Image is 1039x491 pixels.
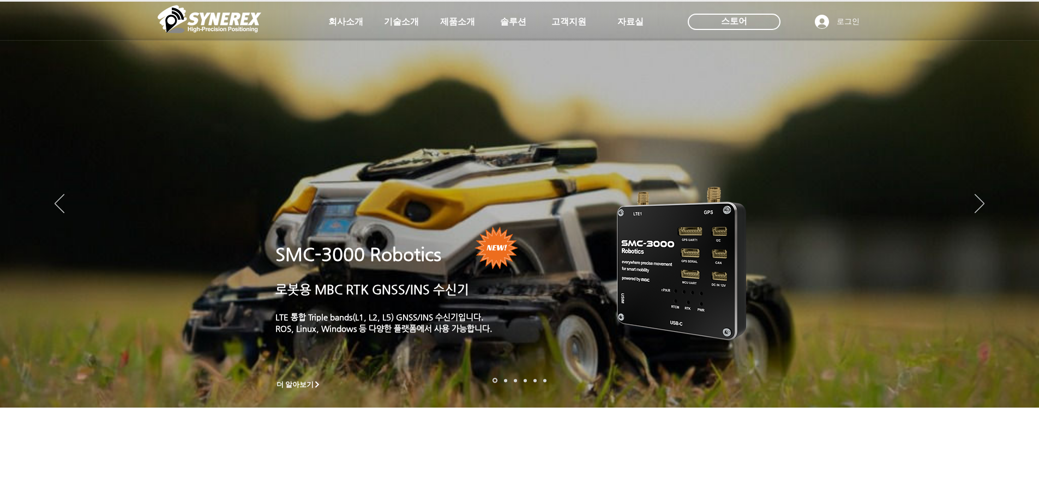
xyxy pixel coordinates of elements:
[275,282,469,296] a: 로봇용 MBC RTK GNSS/INS 수신기
[602,171,762,353] img: KakaoTalk_20241224_155801212.png
[617,16,644,28] span: 자료실
[277,380,314,390] span: 더 알아보기
[721,15,747,27] span: 스토어
[275,244,441,265] a: SMC-3000 Robotics
[543,379,546,382] a: 정밀농업
[504,379,507,382] a: 드론 8 - SMC 2000
[500,16,526,28] span: 솔루션
[975,194,984,215] button: 다음
[542,11,596,33] a: 고객지원
[533,379,537,382] a: 로봇
[807,11,867,32] button: 로그인
[275,312,484,322] a: LTE 통합 Triple bands(L1, L2, L5) GNSS/INS 수신기입니다.
[275,324,493,333] a: ROS, Linux, Windows 등 다양한 플랫폼에서 사용 가능합니다.
[489,378,550,383] nav: 슬라이드
[55,194,64,215] button: 이전
[319,11,373,33] a: 회사소개
[688,14,780,30] div: 스토어
[430,11,485,33] a: 제품소개
[833,16,863,27] span: 로그인
[158,3,261,35] img: 씨너렉스_White_simbol_대지 1.png
[493,378,497,383] a: 로봇- SMC 2000
[272,378,326,391] a: 더 알아보기
[514,379,517,382] a: 측량 IoT
[524,379,527,382] a: 자율주행
[328,16,363,28] span: 회사소개
[440,16,475,28] span: 제품소개
[374,11,429,33] a: 기술소개
[486,11,540,33] a: 솔루션
[603,11,658,33] a: 자료실
[384,16,419,28] span: 기술소개
[551,16,586,28] span: 고객지원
